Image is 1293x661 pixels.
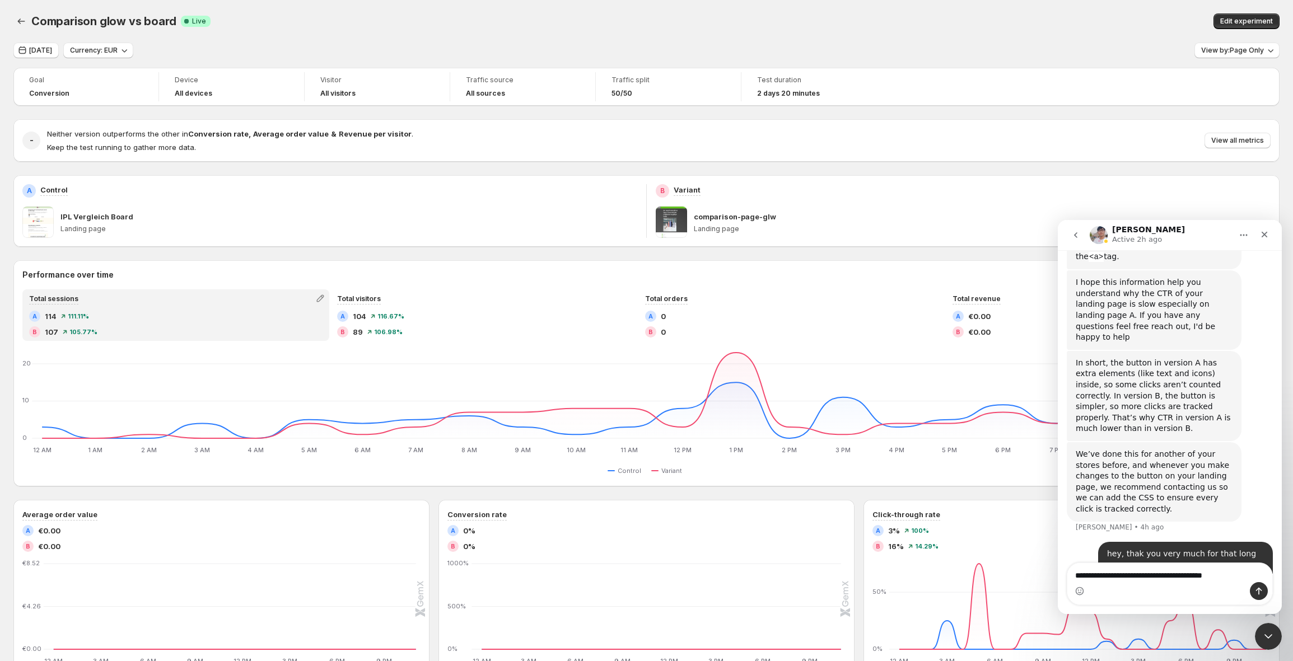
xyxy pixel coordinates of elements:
[301,446,317,454] text: 5 AM
[968,326,991,337] span: €0.00
[888,525,900,536] span: 3%
[888,541,904,552] span: 16%
[249,129,251,138] strong: ,
[408,446,423,454] text: 7 AM
[953,294,1001,303] span: Total revenue
[463,541,475,552] span: 0%
[29,46,52,55] span: [DATE]
[69,329,97,335] span: 105.77 %
[911,527,929,534] span: 100 %
[60,211,133,222] p: IPL Vergleich Board
[22,602,41,610] text: €4.26
[175,74,288,99] a: DeviceAll devices
[451,543,455,550] h2: B
[353,311,366,322] span: 104
[1213,13,1280,29] button: Edit experiment
[1194,43,1280,58] button: View by:Page Only
[651,464,687,477] button: Variant
[648,313,653,320] h2: A
[876,543,880,550] h2: B
[1211,136,1264,145] span: View all metrics
[661,311,666,322] span: 0
[1205,133,1271,148] button: View all metrics
[876,527,880,534] h2: A
[835,446,851,454] text: 3 PM
[1049,446,1064,454] text: 7 PM
[22,207,54,238] img: IPL Vergleich Board
[661,326,666,337] span: 0
[694,211,776,222] p: comparison-page-glw
[22,509,97,520] h3: Average order value
[13,43,59,58] button: [DATE]
[1220,17,1273,26] span: Edit experiment
[466,76,580,85] span: Traffic source
[354,446,371,454] text: 6 AM
[466,74,580,99] a: Traffic sourceAll sources
[188,129,249,138] strong: Conversion rate
[38,525,60,536] span: €0.00
[22,396,29,404] text: 10
[674,446,692,454] text: 12 PM
[253,129,329,138] strong: Average order value
[956,313,960,320] h2: A
[26,527,30,534] h2: A
[447,602,466,610] text: 500%
[612,76,725,85] span: Traffic split
[32,313,37,320] h2: A
[68,313,89,320] span: 111.11 %
[872,509,940,520] h3: Click-through rate
[40,184,68,195] p: Control
[1255,623,1282,650] iframe: Intercom live chat
[466,89,505,98] h4: All sources
[339,129,412,138] strong: Revenue per visitor
[942,446,957,454] text: 5 PM
[968,311,991,322] span: €0.00
[331,129,337,138] strong: &
[22,359,31,367] text: 20
[22,645,41,653] text: €0.00
[889,446,904,454] text: 4 PM
[447,559,469,567] text: 1000%
[1201,46,1264,55] span: View by: Page Only
[45,311,57,322] span: 114
[32,329,37,335] h2: B
[38,541,60,552] span: €0.00
[340,313,345,320] h2: A
[620,446,638,454] text: 11 AM
[1058,220,1282,614] iframe: Intercom live chat
[656,207,687,238] img: comparison-page-glw
[618,466,641,475] span: Control
[340,329,345,335] h2: B
[141,446,157,454] text: 2 AM
[27,186,32,195] h2: A
[88,446,102,454] text: 1 AM
[674,184,701,195] p: Variant
[451,527,455,534] h2: A
[45,326,58,337] span: 107
[377,313,404,320] span: 116.67 %
[63,43,133,58] button: Currency: EUR
[995,446,1011,454] text: 6 PM
[13,13,29,29] button: Back
[22,559,40,567] text: €8.52
[872,588,886,596] text: 50%
[60,224,637,233] p: Landing page
[956,329,960,335] h2: B
[337,294,381,303] span: Total visitors
[30,135,34,146] h2: -
[648,329,653,335] h2: B
[47,143,196,152] span: Keep the test running to gather more data.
